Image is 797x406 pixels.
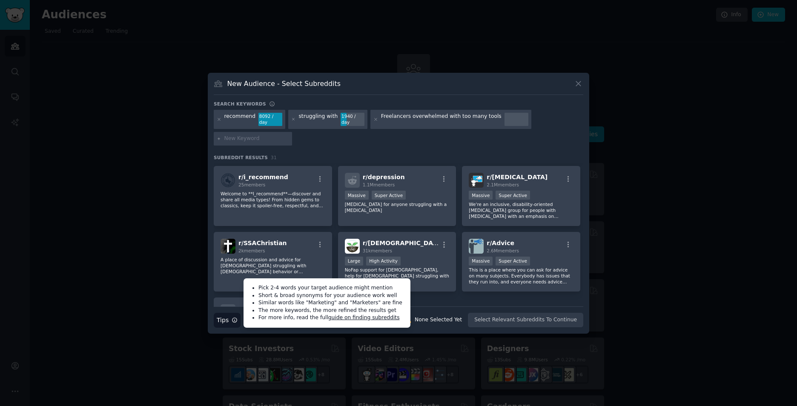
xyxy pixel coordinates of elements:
span: 25 members [238,182,265,187]
div: None Selected Yet [415,316,462,324]
span: r/ depression [363,174,405,180]
a: guide on finding subreddits [328,315,400,320]
img: MuslimNoFap [345,239,360,254]
span: Subreddit Results [214,154,268,160]
div: Freelancers overwhelmed with too many tools [381,113,502,126]
span: 2.6M members [487,248,519,253]
p: We're an inclusive, disability-oriented [MEDICAL_DATA] group for people with [MEDICAL_DATA] with ... [469,201,573,219]
div: Large [345,257,364,266]
img: ADHD [469,173,484,188]
span: r/ [DEMOGRAPHIC_DATA] [363,240,444,246]
li: Similar words like "Marketing" and "Marketers" are fine [258,299,404,307]
span: 2k members [238,248,265,253]
div: recommend [224,113,255,126]
p: Welcome to **I_recommend**—discover and share all media types! From hidden gems to classics, keep... [221,191,325,209]
span: r/ [MEDICAL_DATA] [487,174,548,180]
p: [MEDICAL_DATA] for anyone struggling with a [MEDICAL_DATA] [345,201,450,213]
div: Super Active [496,191,530,200]
div: Massive [469,257,493,266]
p: NoFap support for [DEMOGRAPHIC_DATA], help for [DEMOGRAPHIC_DATA] struggling with porn [345,267,450,285]
li: Short & broad synonyms for your audience work well [258,292,404,300]
h3: Search keywords [214,101,266,107]
li: The more keywords, the more refined the results get [258,307,404,315]
div: Massive [469,191,493,200]
img: i_recommend [221,173,235,188]
button: Tips [214,313,241,328]
h3: New Audience - Select Subreddits [227,79,341,88]
li: Pick 2-4 words your target audience might mention [258,284,404,292]
span: r/ SSAChristian [238,240,287,246]
span: 1.1M members [363,182,395,187]
div: Super Active [372,191,406,200]
p: A place of discussion and advice for [DEMOGRAPHIC_DATA] struggling with [DEMOGRAPHIC_DATA] behavi... [221,257,325,274]
div: Massive [345,191,369,200]
span: r/ Advice [487,240,514,246]
span: 31k members [363,248,392,253]
div: High Activity [366,257,401,266]
div: Super Active [496,257,530,266]
p: This is a place where you can ask for advice on many subjects. Everybody has issues that they run... [469,267,573,285]
span: 31 [271,155,277,160]
div: struggling with [298,113,338,126]
span: r/ i_recommend [238,174,288,180]
span: r/ Adulting [238,305,272,312]
img: Advice [469,239,484,254]
img: SSAChristian [221,239,235,254]
div: 8092 / day [258,113,282,126]
span: Tips [217,316,229,325]
li: For more info, read the full [258,314,404,322]
div: 1940 / day [341,113,364,126]
input: New Keyword [224,135,289,143]
span: 2.1M members [487,182,519,187]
